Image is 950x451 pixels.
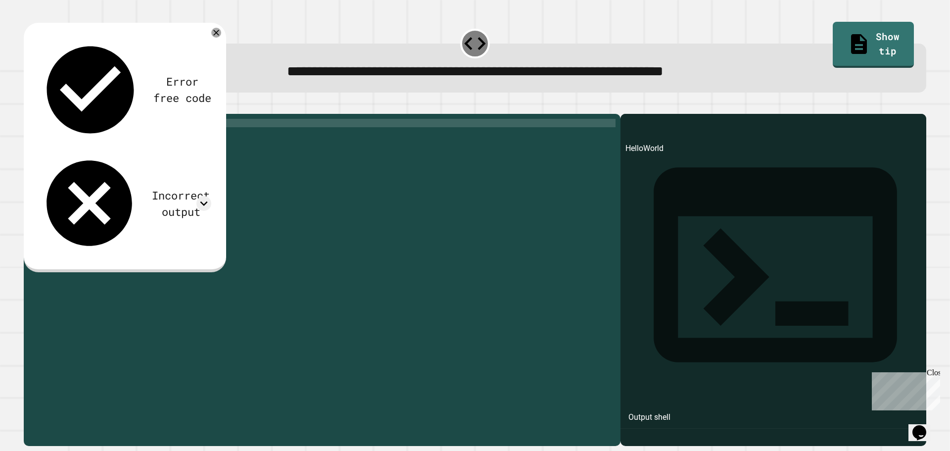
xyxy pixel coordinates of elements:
[833,22,913,67] a: Show tip
[153,73,211,106] div: Error free code
[868,368,940,410] iframe: chat widget
[908,411,940,441] iframe: chat widget
[150,187,211,220] div: Incorrect output
[625,143,921,446] div: HelloWorld
[4,4,68,63] div: Chat with us now!Close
